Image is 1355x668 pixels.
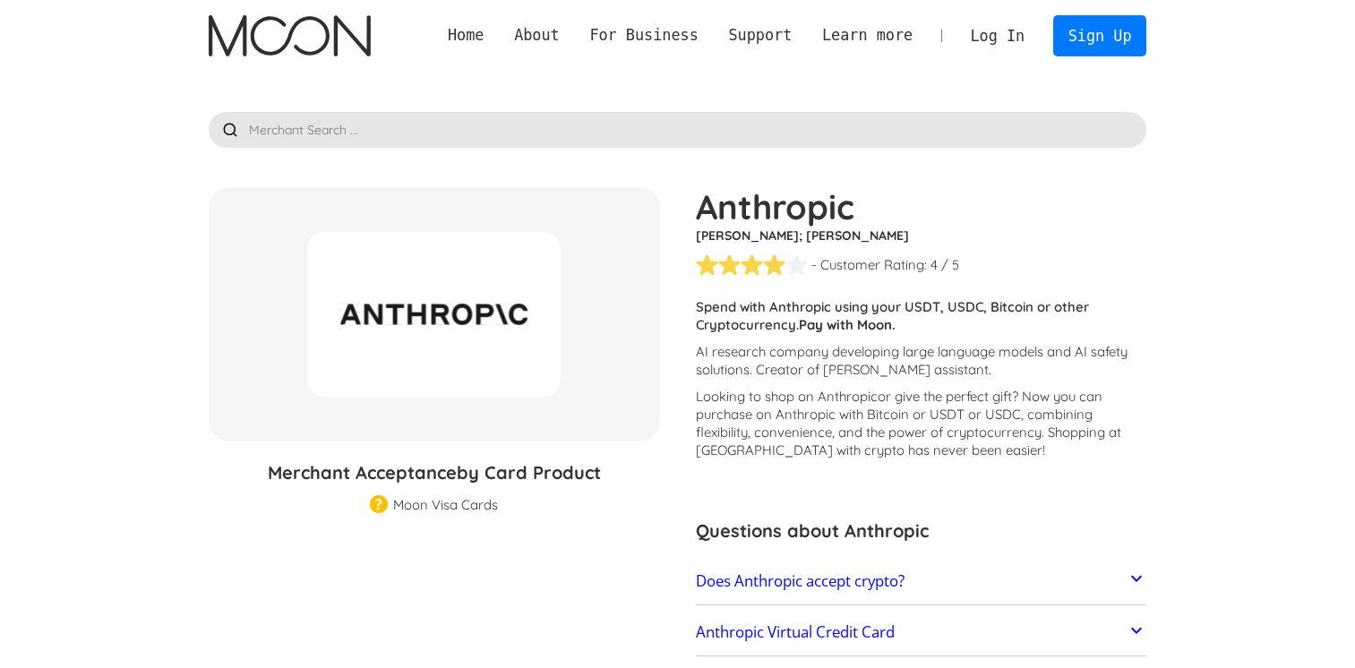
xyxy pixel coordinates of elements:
[941,256,959,274] div: / 5
[956,16,1040,56] a: Log In
[728,24,792,47] div: Support
[514,24,560,47] div: About
[807,24,928,47] div: Learn more
[209,15,371,56] img: Moon Logo
[811,256,927,274] div: - Customer Rating:
[696,343,1147,379] p: AI research company developing large language models and AI safety solutions. Creator of [PERSON_...
[499,24,574,47] div: About
[589,24,698,47] div: For Business
[575,24,714,47] div: For Business
[696,623,895,641] h2: Anthropic Virtual Credit Card
[696,518,1147,544] h3: Questions about Anthropic
[393,496,498,514] div: Moon Visa Cards
[696,562,1147,600] a: Does Anthropic accept crypto?
[714,24,807,47] div: Support
[930,256,938,274] div: 4
[799,316,896,333] strong: Pay with Moon.
[457,461,601,484] span: by Card Product
[209,15,371,56] a: home
[696,298,1147,334] p: Spend with Anthropic using your USDT, USDC, Bitcoin or other Cryptocurrency.
[822,24,913,47] div: Learn more
[433,24,499,47] a: Home
[209,459,660,486] h3: Merchant Acceptance
[209,112,1147,148] input: Merchant Search ...
[1053,15,1146,56] a: Sign Up
[696,613,1147,651] a: Anthropic Virtual Credit Card
[696,227,1147,244] h5: [PERSON_NAME]; [PERSON_NAME]
[696,572,905,590] h2: Does Anthropic accept crypto?
[696,388,1147,459] p: Looking to shop on Anthropic ? Now you can purchase on Anthropic with Bitcoin or USDT or USDC, co...
[696,187,1147,227] h1: Anthropic
[878,388,1012,405] span: or give the perfect gift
